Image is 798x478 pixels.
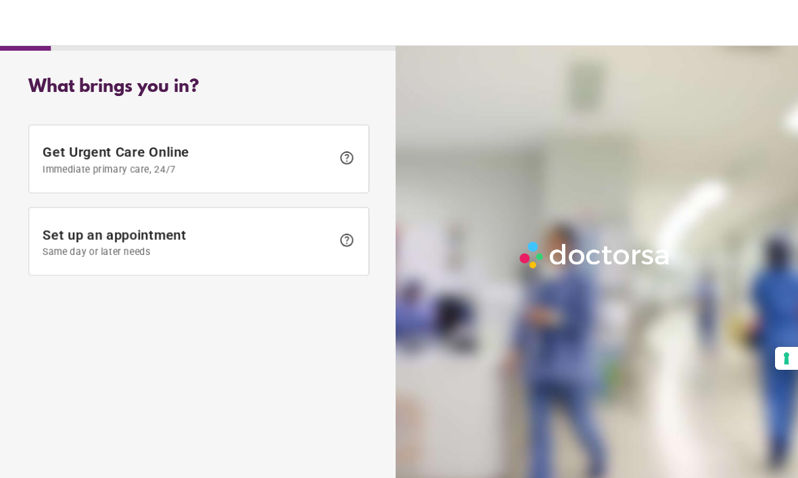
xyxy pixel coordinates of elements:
span: Same day or later needs [43,246,332,257]
span: help [339,232,355,248]
img: Logo-Doctorsa-trans-White-partial-flat.png [515,237,675,273]
div: What brings you in? [28,77,369,97]
span: Immediate primary care, 24/7 [43,164,332,174]
span: help [339,149,355,166]
span: Get Urgent Care Online [43,144,332,174]
span: Set up an appointment [43,226,332,257]
button: Your consent preferences for tracking technologies [775,347,798,370]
